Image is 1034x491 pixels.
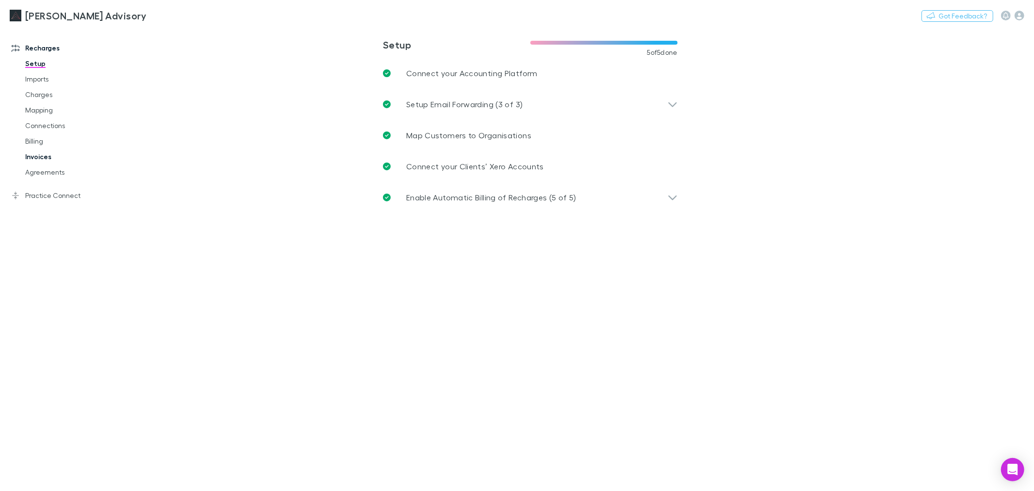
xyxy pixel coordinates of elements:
div: Enable Automatic Billing of Recharges (5 of 5) [375,182,685,213]
h3: Setup [383,39,530,50]
div: Setup Email Forwarding (3 of 3) [375,89,685,120]
p: Connect your Accounting Platform [406,67,538,79]
a: Invoices [16,149,134,164]
a: Billing [16,133,134,149]
a: Recharges [2,40,134,56]
a: Connect your Clients’ Xero Accounts [375,151,685,182]
button: Got Feedback? [922,10,993,22]
div: Open Intercom Messenger [1001,458,1024,481]
h3: [PERSON_NAME] Advisory [25,10,146,21]
a: Imports [16,71,134,87]
img: Liston Newton Advisory's Logo [10,10,21,21]
p: Connect your Clients’ Xero Accounts [406,161,544,172]
a: Connect your Accounting Platform [375,58,685,89]
a: Mapping [16,102,134,118]
a: Charges [16,87,134,102]
p: Setup Email Forwarding (3 of 3) [406,98,523,110]
p: Map Customers to Organisations [406,130,531,141]
a: Setup [16,56,134,71]
p: Enable Automatic Billing of Recharges (5 of 5) [406,192,576,203]
span: 5 of 5 done [647,49,678,56]
a: [PERSON_NAME] Advisory [4,4,152,27]
a: Map Customers to Organisations [375,120,685,151]
a: Agreements [16,164,134,180]
a: Connections [16,118,134,133]
a: Practice Connect [2,188,134,203]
